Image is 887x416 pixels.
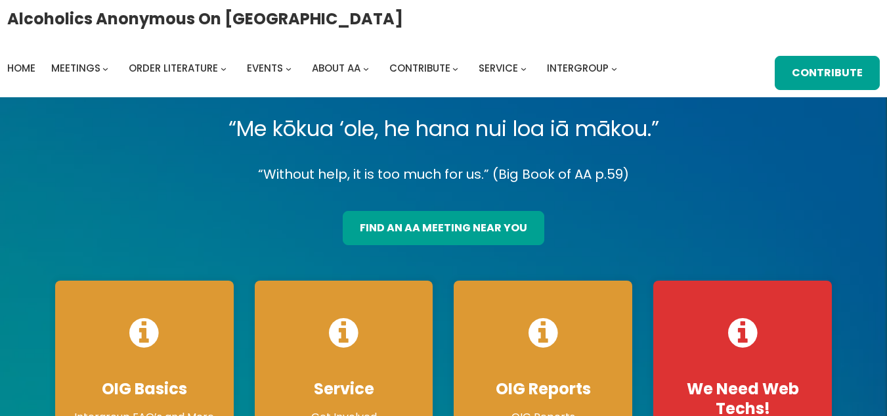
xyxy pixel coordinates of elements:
[286,65,292,71] button: Events submenu
[312,61,360,75] span: About AA
[7,61,35,75] span: Home
[479,59,518,78] a: Service
[479,61,518,75] span: Service
[129,61,218,75] span: Order Literature
[547,61,609,75] span: Intergroup
[547,59,609,78] a: Intergroup
[68,379,221,399] h4: OIG Basics
[268,379,420,399] h4: Service
[312,59,360,78] a: About AA
[775,56,880,90] a: Contribute
[51,61,100,75] span: Meetings
[389,59,450,78] a: Contribute
[7,59,35,78] a: Home
[45,163,843,186] p: “Without help, it is too much for us.” (Big Book of AA p.59)
[102,65,108,71] button: Meetings submenu
[467,379,619,399] h4: OIG Reports
[7,59,622,78] nav: Intergroup
[389,61,450,75] span: Contribute
[363,65,369,71] button: About AA submenu
[521,65,527,71] button: Service submenu
[247,61,283,75] span: Events
[611,65,617,71] button: Intergroup submenu
[45,110,843,147] p: “Me kōkua ‘ole, he hana nui loa iā mākou.”
[221,65,227,71] button: Order Literature submenu
[51,59,100,78] a: Meetings
[343,211,544,245] a: find an aa meeting near you
[452,65,458,71] button: Contribute submenu
[247,59,283,78] a: Events
[7,5,403,33] a: Alcoholics Anonymous on [GEOGRAPHIC_DATA]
